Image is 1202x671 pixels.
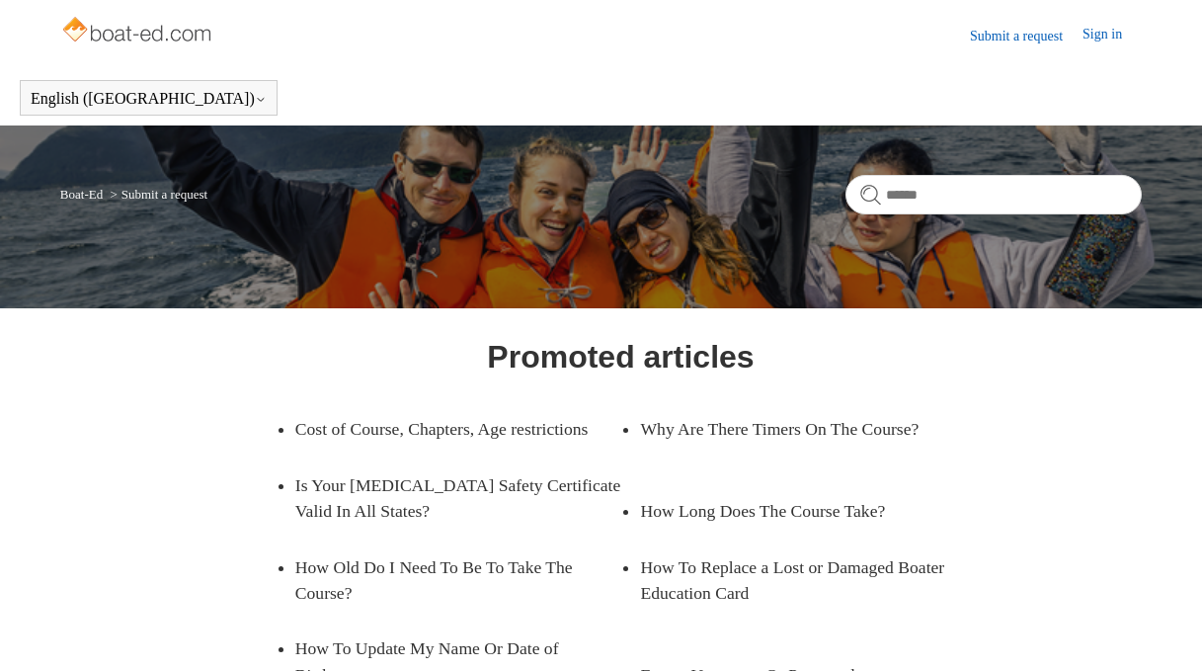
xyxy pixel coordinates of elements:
a: How To Replace a Lost or Damaged Boater Education Card [640,540,966,622]
input: Search [845,175,1142,214]
div: Live chat [1136,605,1187,656]
a: Cost of Course, Chapters, Age restrictions [295,401,592,457]
a: Sign in [1082,24,1142,47]
li: Boat-Ed [60,187,107,202]
a: Is Your [MEDICAL_DATA] Safety Certificate Valid In All States? [295,458,621,540]
button: English ([GEOGRAPHIC_DATA]) [31,90,267,108]
h1: Promoted articles [487,333,754,380]
a: How Old Do I Need To Be To Take The Course? [295,540,592,622]
img: Boat-Ed Help Center home page [60,12,217,51]
a: Boat-Ed [60,187,103,202]
li: Submit a request [106,187,207,202]
a: Why Are There Timers On The Course? [640,401,936,457]
a: How Long Does The Course Take? [640,483,936,539]
a: Submit a request [970,26,1082,46]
